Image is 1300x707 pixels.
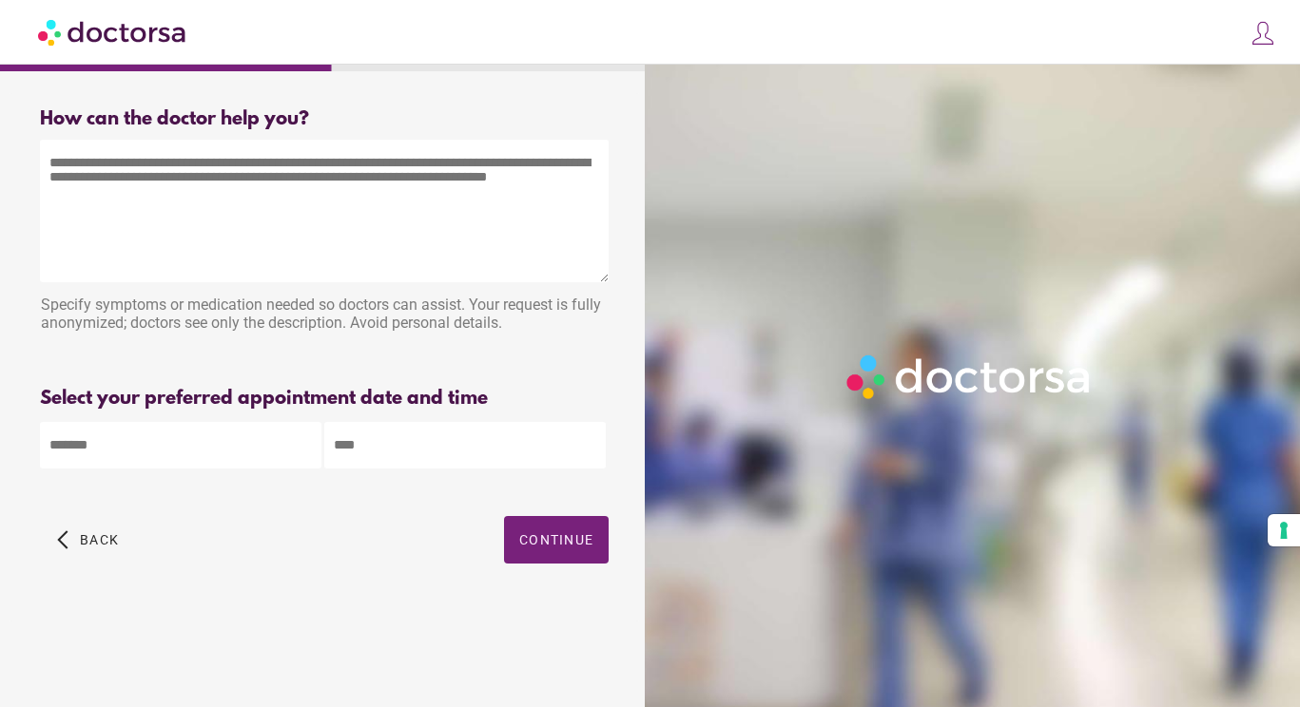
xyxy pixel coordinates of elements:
span: Back [80,532,119,547]
div: How can the doctor help you? [40,108,609,130]
div: Specify symptoms or medication needed so doctors can assist. Your request is fully anonymized; do... [40,286,609,346]
button: arrow_back_ios Back [49,516,126,564]
span: Continue [519,532,593,547]
img: Doctorsa.com [38,10,188,53]
button: Your consent preferences for tracking technologies [1268,514,1300,546]
button: Continue [504,516,609,564]
img: Logo-Doctorsa-trans-White-partial-flat.png [840,348,1099,406]
div: Select your preferred appointment date and time [40,388,609,410]
img: icons8-customer-100.png [1250,20,1276,47]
